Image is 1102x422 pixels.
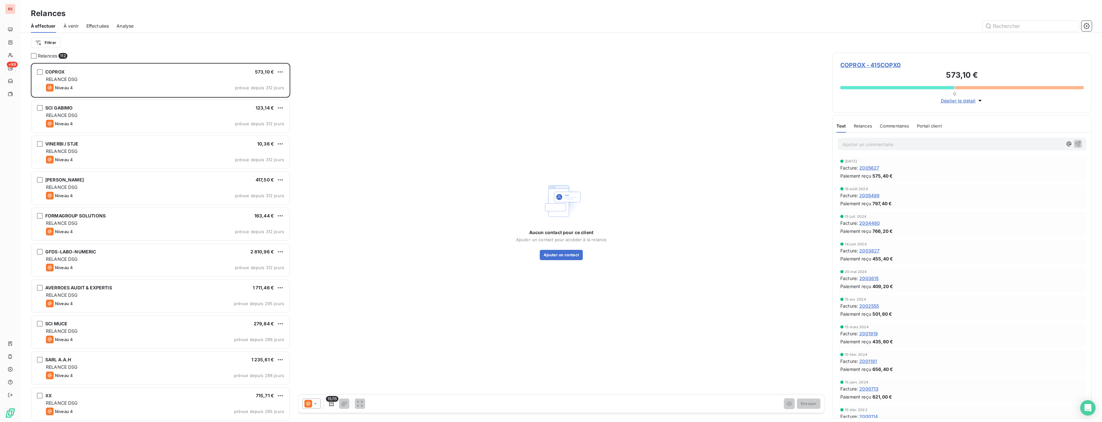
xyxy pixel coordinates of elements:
[859,303,879,309] span: 2002555
[840,283,871,290] span: Paiement reçu
[38,53,57,59] span: Relances
[45,321,67,326] span: SCI MUCE
[845,325,869,329] span: 15 mars 2024
[235,229,284,234] span: prévue depuis 312 jours
[46,328,78,334] span: RELANCE DSG
[55,373,73,378] span: Niveau 4
[840,366,871,373] span: Paiement reçu
[58,53,67,59] span: 112
[117,23,134,29] span: Analyse
[859,220,880,226] span: 2004480
[31,38,60,48] button: Filtrer
[840,393,871,400] span: Paiement reçu
[5,4,15,14] div: RS
[840,413,858,420] span: Facture :
[840,69,1084,82] h3: 573,10 €
[939,97,985,104] button: Déplier le détail
[529,229,593,236] span: Aucun contact pour ce client
[64,23,79,29] span: À venir
[953,91,956,96] span: 0
[840,61,1084,69] span: COPROX - 415COPX0
[859,413,878,420] span: 2000114
[251,357,274,362] span: 1 235,61 €
[836,123,846,128] span: Tout
[859,247,879,254] span: 2003827
[45,141,78,146] span: VINERBI / STJE
[872,338,893,345] span: 435,60 €
[256,105,274,110] span: 123,14 €
[880,123,909,128] span: Commentaires
[840,172,871,179] span: Paiement reçu
[326,396,338,402] span: 15/15
[840,200,871,207] span: Paiement reçu
[845,380,868,384] span: 15 janv. 2024
[235,193,284,198] span: prévue depuis 312 jours
[840,228,871,234] span: Paiement reçu
[859,164,879,171] span: 2005627
[840,311,871,317] span: Paiement reçu
[859,385,879,392] span: 2000713
[7,62,18,67] span: +99
[55,265,73,270] span: Niveau 4
[46,256,78,262] span: RELANCE DSG
[917,123,942,128] span: Portail client
[46,184,78,190] span: RELANCE DSG
[872,200,892,207] span: 797,40 €
[256,393,274,398] span: 715,71 €
[31,23,56,29] span: À effectuer
[55,157,73,162] span: Niveau 4
[872,393,892,400] span: 621,00 €
[46,76,78,82] span: RELANCE DSG
[840,192,858,199] span: Facture :
[55,301,73,306] span: Niveau 4
[859,358,877,365] span: 2001191
[840,275,858,282] span: Facture :
[55,85,73,90] span: Niveau 4
[31,8,66,19] h3: Relances
[859,275,879,282] span: 2003615
[540,250,583,260] button: Ajouter un contact
[255,69,274,75] span: 573,10 €
[941,97,976,104] span: Déplier le détail
[46,112,78,118] span: RELANCE DSG
[516,237,607,242] span: Ajouter un contact pour accéder à la relance
[840,255,871,262] span: Paiement reçu
[235,265,284,270] span: prévue depuis 312 jours
[840,385,858,392] span: Facture :
[840,247,858,254] span: Facture :
[840,220,858,226] span: Facture :
[859,192,879,199] span: 2005499
[234,409,284,414] span: prévue depuis 285 jours
[250,249,274,254] span: 2 810,96 €
[46,220,78,226] span: RELANCE DSG
[872,228,893,234] span: 766,20 €
[872,366,893,373] span: 656,40 €
[872,255,893,262] span: 455,40 €
[983,21,1079,31] input: Rechercher
[235,121,284,126] span: prévue depuis 312 jours
[845,215,866,218] span: 15 juil. 2024
[45,105,73,110] span: SCI GABIMO
[46,364,78,370] span: RELANCE DSG
[256,177,274,182] span: 417,50 €
[254,321,274,326] span: 279,84 €
[235,85,284,90] span: prévue depuis 312 jours
[845,408,867,412] span: 15 déc. 2023
[45,249,96,254] span: GFDS-LABO-NUMERIC
[45,69,65,75] span: COPROX
[840,303,858,309] span: Facture :
[854,123,872,128] span: Relances
[45,357,71,362] span: SARL A.A.H
[235,157,284,162] span: prévue depuis 312 jours
[840,358,858,365] span: Facture :
[797,399,820,409] button: Envoyer
[845,187,868,191] span: 16 août 2024
[254,213,274,218] span: 163,44 €
[46,292,78,298] span: RELANCE DSG
[46,148,78,154] span: RELANCE DSG
[840,330,858,337] span: Facture :
[845,159,857,163] span: [DATE]
[31,63,290,422] div: grid
[46,400,78,406] span: RELANCE DSG
[45,213,106,218] span: FORMAGROUP SOLUTIONS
